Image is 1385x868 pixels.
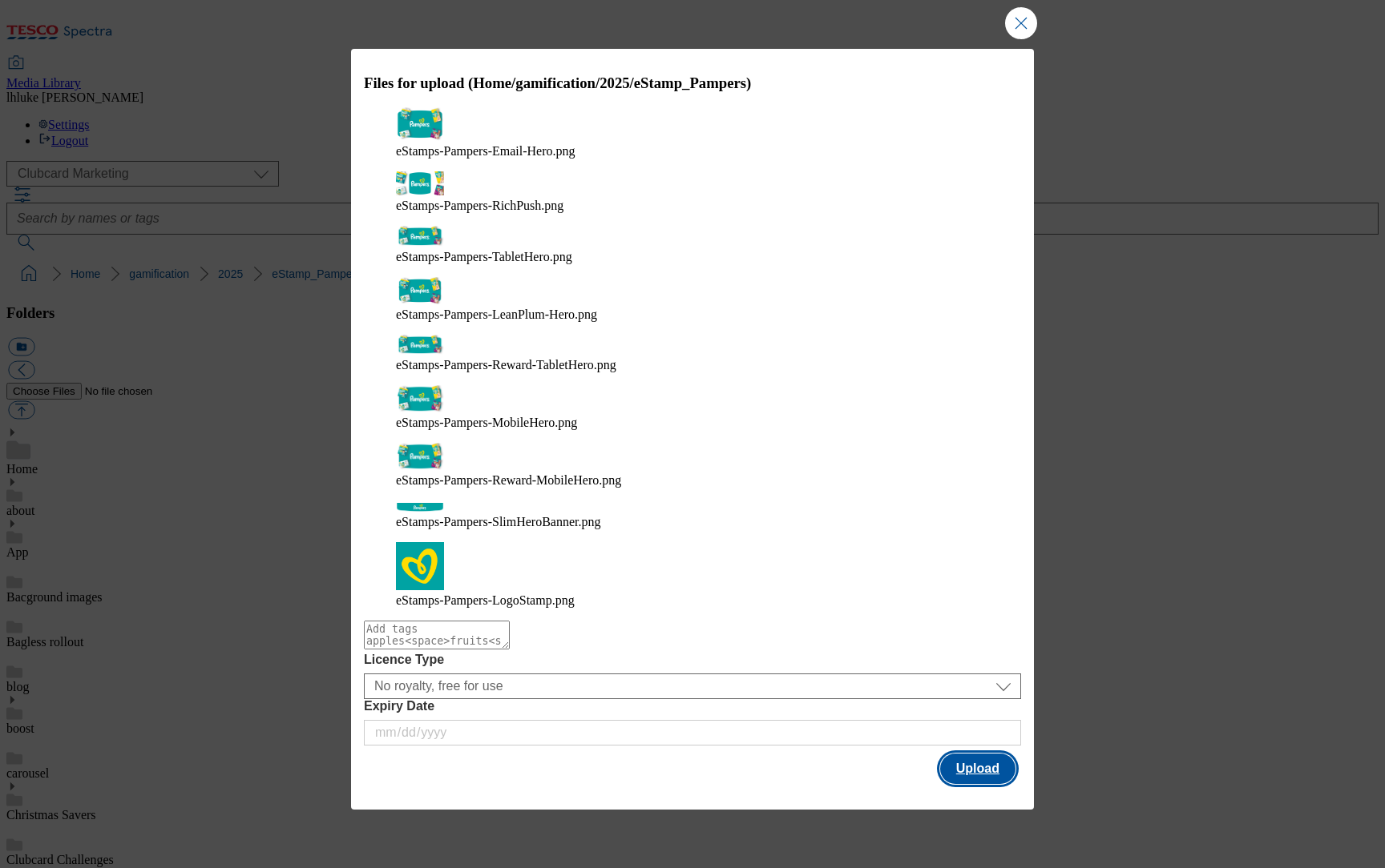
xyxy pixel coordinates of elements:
[364,653,1021,667] label: Licence Type
[396,593,989,608] figcaption: eStamps-Pampers-LogoStamp.png
[396,542,444,590] img: preview
[396,385,444,412] img: preview
[396,226,444,247] img: preview
[940,753,1016,784] button: Upload
[396,416,989,430] figcaption: eStamps-Pampers-MobileHero.png
[396,250,989,264] figcaption: eStamps-Pampers-TabletHero.png
[396,171,444,195] img: preview
[396,277,444,304] img: preview
[396,335,444,356] img: preview
[351,49,1034,810] div: Modal
[396,199,989,213] figcaption: eStamps-Pampers-RichPush.png
[396,144,989,159] figcaption: eStamps-Pampers-Email-Hero.png
[364,699,1021,713] label: Expiry Date
[396,473,989,488] figcaption: eStamps-Pampers-Reward-MobileHero.png
[396,358,989,372] figcaption: eStamps-Pampers-Reward-TabletHero.png
[396,107,444,142] img: preview
[396,503,444,512] img: preview
[1005,7,1037,39] button: Close Modal
[396,515,989,529] figcaption: eStamps-Pampers-SlimHeroBanner.png
[396,443,444,470] img: preview
[396,307,989,322] figcaption: eStamps-Pampers-LeanPlum-Hero.png
[364,74,1021,92] h3: Files for upload (Home/gamification/2025/eStamp_Pampers)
